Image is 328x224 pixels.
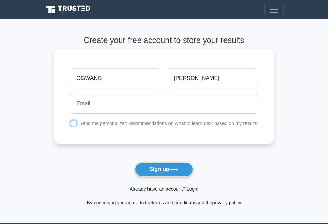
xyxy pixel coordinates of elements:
button: Toggle navigation [264,3,284,16]
a: Already have an account? Login [130,186,198,192]
input: First name [71,68,160,88]
a: privacy policy [212,200,241,205]
h4: Create your free account to store your results [54,36,274,45]
input: Email [71,94,258,114]
a: terms and conditions [152,200,196,205]
label: Send me personalized recommendations on what to learn next based on my results [79,121,258,126]
button: Sign up [135,162,193,177]
div: By continuing you agree to the and the [50,199,278,207]
input: Last name [168,68,257,88]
